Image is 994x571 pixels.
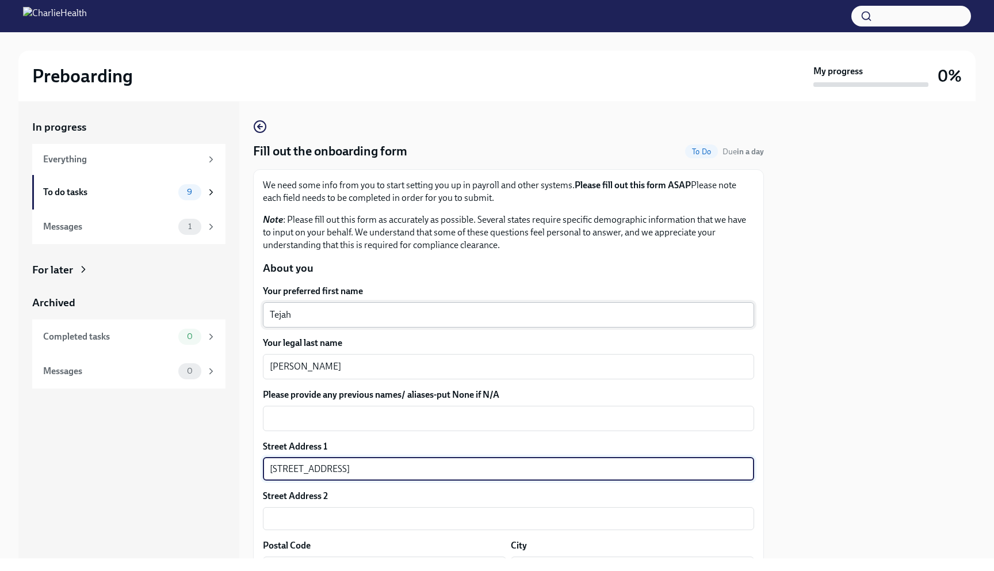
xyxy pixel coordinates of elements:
[722,147,764,157] span: Due
[32,262,225,277] a: For later
[43,220,174,233] div: Messages
[32,210,225,244] a: Messages1
[263,285,754,298] label: Your preferred first name
[43,330,174,343] div: Completed tasks
[181,222,198,231] span: 1
[32,319,225,354] a: Completed tasks0
[575,180,691,191] strong: Please fill out this form ASAP
[43,365,174,378] div: Messages
[180,188,199,196] span: 9
[180,332,200,341] span: 0
[263,179,754,204] p: We need some info from you to start setting you up in payroll and other systems. Please note each...
[737,147,764,157] strong: in a day
[813,65,863,78] strong: My progress
[722,146,764,157] span: August 27th, 2025 09:00
[32,295,225,310] a: Archived
[32,262,73,277] div: For later
[263,214,283,225] strong: Note
[938,66,962,86] h3: 0%
[270,360,747,374] textarea: [PERSON_NAME]
[685,147,718,156] span: To Do
[23,7,87,25] img: CharlieHealth
[32,354,225,389] a: Messages0
[263,490,328,503] label: Street Address 2
[32,120,225,135] a: In progress
[43,186,174,199] div: To do tasks
[43,153,201,166] div: Everything
[180,367,200,375] span: 0
[263,539,311,552] label: Postal Code
[263,261,754,276] p: About you
[253,143,407,160] h4: Fill out the onboarding form
[32,64,133,87] h2: Preboarding
[32,144,225,175] a: Everything
[270,308,747,322] textarea: Tejah
[263,214,754,252] p: : Please fill out this form as accurately as possible. Several states require specific demographi...
[263,440,327,453] label: Street Address 1
[263,337,754,349] label: Your legal last name
[511,539,527,552] label: City
[32,175,225,210] a: To do tasks9
[263,389,754,401] label: Please provide any previous names/ aliases-put None if N/A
